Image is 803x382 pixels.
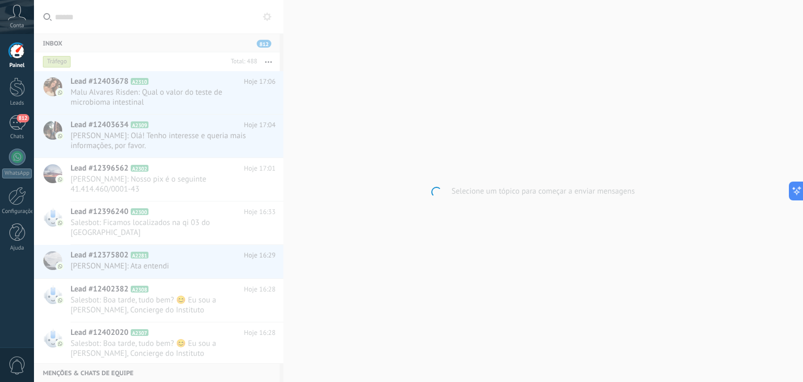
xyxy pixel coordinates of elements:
span: 812 [17,114,29,122]
div: Ajuda [2,245,32,252]
div: Chats [2,133,32,140]
div: Configurações [2,208,32,215]
div: Leads [2,100,32,107]
div: Painel [2,62,32,69]
span: Conta [10,23,24,29]
div: WhatsApp [2,168,32,178]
